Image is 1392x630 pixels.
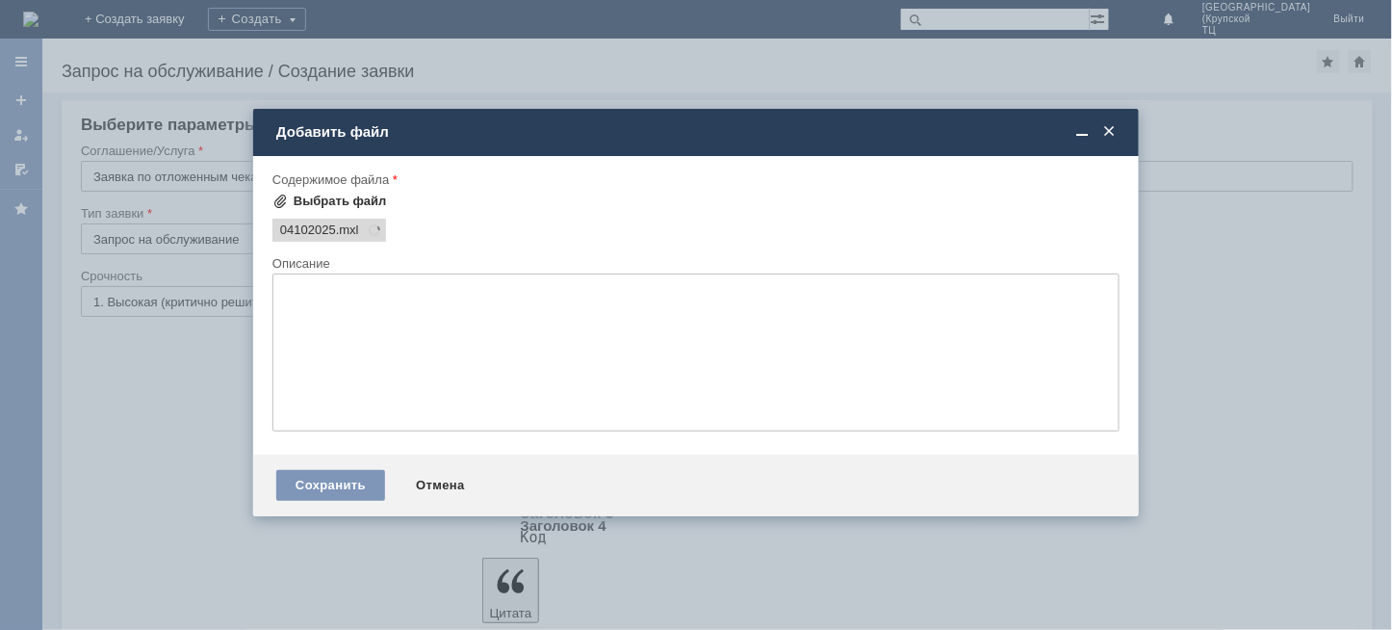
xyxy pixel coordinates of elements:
div: Выбрать файл [294,194,387,209]
span: Закрыть [1100,123,1120,141]
div: Описание [272,257,1116,270]
span: Свернуть (Ctrl + M) [1073,123,1093,141]
span: 04102025.mxl [280,223,336,238]
span: 04102025.mxl [336,223,359,238]
div: Содержимое файла [272,173,1116,186]
div: добрый день прошу удалить отложенные чеки [8,8,281,39]
div: Добавить файл [276,123,1120,141]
